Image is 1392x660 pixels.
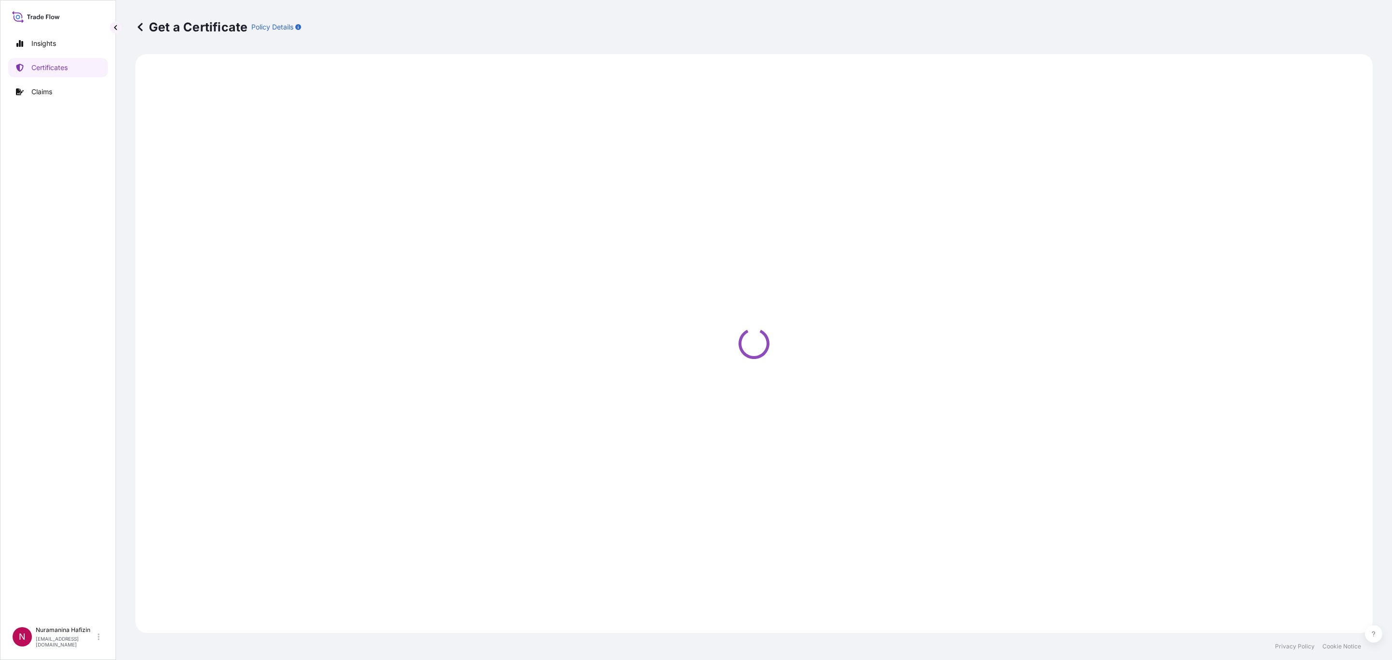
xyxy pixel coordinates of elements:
a: Certificates [8,58,108,77]
p: Policy Details [251,22,293,32]
a: Insights [8,34,108,53]
div: Loading [141,60,1367,627]
p: [EMAIL_ADDRESS][DOMAIN_NAME] [36,636,96,647]
p: Insights [31,39,56,48]
p: Get a Certificate [135,19,247,35]
a: Privacy Policy [1275,643,1315,650]
p: Nuramanina Hafizin [36,626,96,634]
p: Claims [31,87,52,97]
span: N [19,632,26,642]
a: Claims [8,82,108,101]
a: Cookie Notice [1322,643,1361,650]
p: Certificates [31,63,68,72]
